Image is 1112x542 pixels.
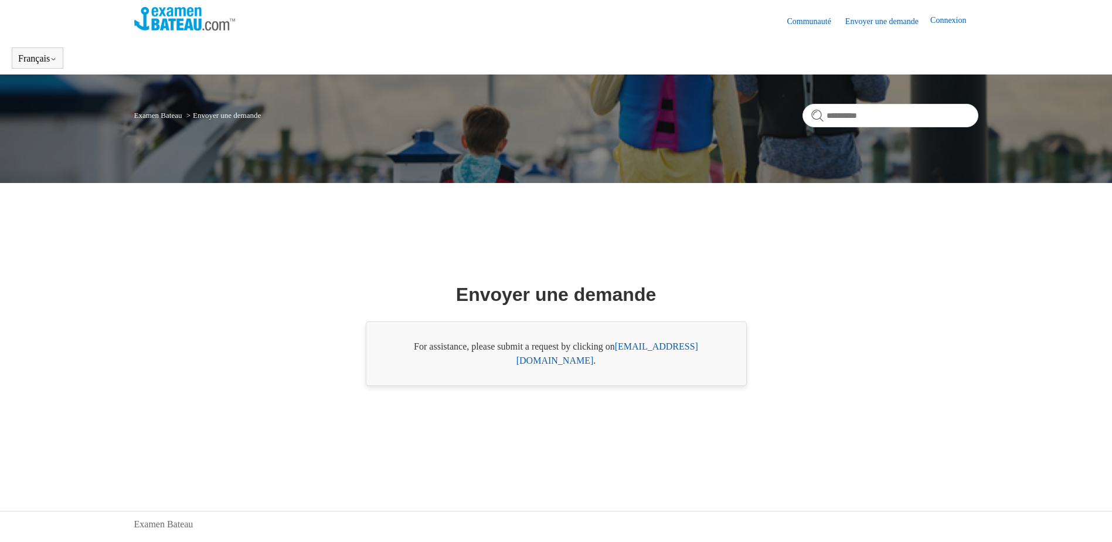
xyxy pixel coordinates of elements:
[930,14,978,28] a: Connexion
[134,7,236,31] img: Page d’accueil du Centre d’aide Examen Bateau
[845,15,930,28] a: Envoyer une demande
[787,15,842,28] a: Communauté
[184,111,261,120] li: Envoyer une demande
[802,104,978,127] input: Rechercher
[366,321,747,386] div: For assistance, please submit a request by clicking on .
[134,111,182,120] a: Examen Bateau
[18,53,57,64] button: Français
[134,111,184,120] li: Examen Bateau
[456,280,656,309] h1: Envoyer une demande
[134,517,193,531] a: Examen Bateau
[516,341,698,365] a: [EMAIL_ADDRESS][DOMAIN_NAME]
